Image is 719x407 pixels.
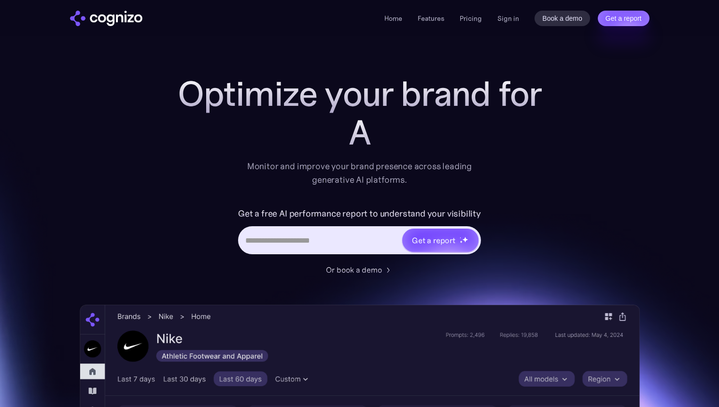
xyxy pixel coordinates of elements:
a: Sign in [497,13,519,24]
a: Pricing [460,14,482,23]
a: Get a report [598,11,649,26]
img: star [460,237,461,238]
div: Or book a demo [326,264,382,276]
form: Hero URL Input Form [238,206,481,259]
a: Or book a demo [326,264,394,276]
img: star [462,236,468,243]
a: home [70,11,142,26]
img: cognizo logo [70,11,142,26]
div: Monitor and improve your brand presence across leading generative AI platforms. [241,160,479,187]
a: Features [418,14,444,23]
a: Get a reportstarstarstar [401,228,479,253]
div: A [167,113,553,152]
img: star [460,240,463,244]
div: Get a report [412,234,455,246]
a: Home [384,14,402,23]
h1: Optimize your brand for [167,74,553,113]
a: Book a demo [535,11,590,26]
label: Get a free AI performance report to understand your visibility [238,206,481,221]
